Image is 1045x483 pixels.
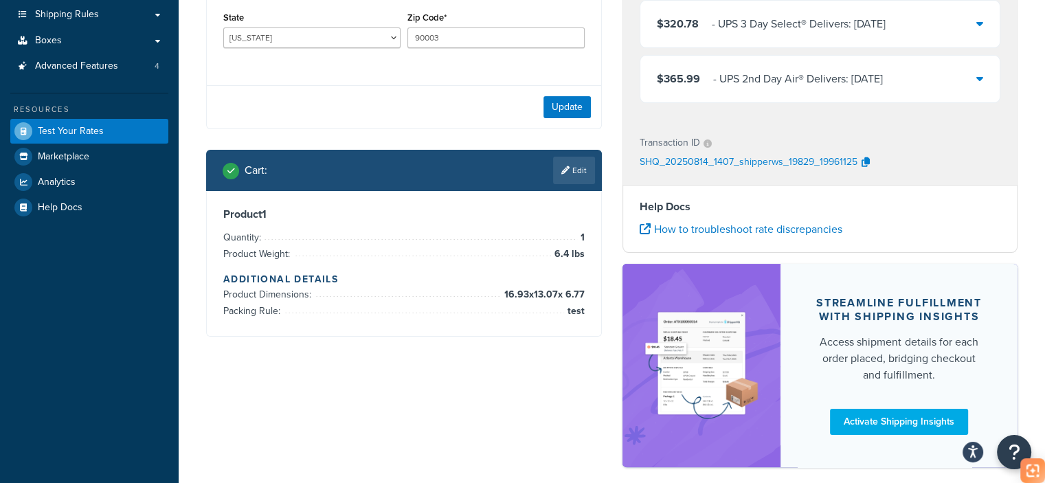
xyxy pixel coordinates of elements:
label: State [223,12,244,23]
span: Test Your Rates [38,126,104,137]
p: Transaction ID [640,133,700,153]
a: Shipping Rules [10,2,168,27]
label: Zip Code* [407,12,447,23]
span: Help Docs [38,202,82,214]
p: SHQ_20250814_1407_shipperws_19829_19961125 [640,153,857,173]
a: How to troubleshoot rate discrepancies [640,221,842,237]
span: Packing Rule: [223,304,284,318]
div: Access shipment details for each order placed, bridging checkout and fulfillment. [813,334,985,383]
h4: Additional Details [223,272,585,287]
li: Advanced Features [10,54,168,79]
span: 1 [577,229,585,246]
span: Shipping Rules [35,9,99,21]
span: 16.93 x 13.07 x 6.77 [501,287,585,303]
a: Help Docs [10,195,168,220]
span: Marketplace [38,151,89,163]
a: Activate Shipping Insights [830,409,968,435]
a: Advanced Features4 [10,54,168,79]
a: Test Your Rates [10,119,168,144]
span: Advanced Features [35,60,118,72]
span: $320.78 [657,16,699,32]
span: Quantity: [223,230,265,245]
div: ‌‌‍‍ - UPS 3 Day Select® Delivers: [DATE] [712,14,886,34]
img: feature-image-si-e24932ea9b9fcd0ff835db86be1ff8d589347e8876e1638d903ea230a36726be.png [643,284,760,447]
span: Analytics [38,177,76,188]
span: 4 [155,60,159,72]
button: Update [543,96,591,118]
a: Marketplace [10,144,168,169]
h2: Cart : [245,164,267,177]
a: Edit [553,157,595,184]
div: Resources [10,104,168,115]
div: ‌‌‍‍ - UPS 2nd Day Air® Delivers: [DATE] [713,69,883,89]
span: $365.99 [657,71,700,87]
span: test [564,303,585,319]
span: 6.4 lbs [551,246,585,262]
h4: Help Docs [640,199,1001,215]
div: Streamline Fulfillment with Shipping Insights [813,296,985,324]
h3: Product 1 [223,207,585,221]
a: Boxes [10,28,168,54]
span: Boxes [35,35,62,47]
span: Product Dimensions: [223,287,315,302]
span: Product Weight: [223,247,293,261]
a: Analytics [10,170,168,194]
button: Open Resource Center [997,435,1031,469]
